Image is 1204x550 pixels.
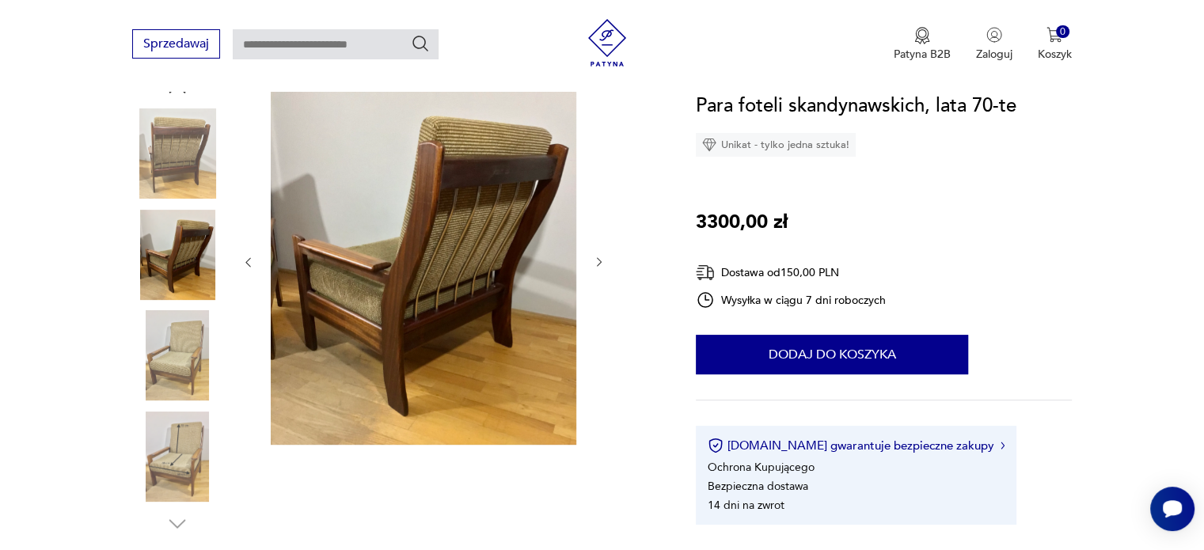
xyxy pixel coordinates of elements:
button: Sprzedawaj [132,29,220,59]
img: Zdjęcie produktu Para foteli skandynawskich, lata 70-te [132,108,222,199]
button: Szukaj [411,34,430,53]
a: Ikona medaluPatyna B2B [894,27,951,62]
p: Zaloguj [976,47,1012,62]
div: Unikat - tylko jedna sztuka! [696,133,856,157]
p: Patyna B2B [894,47,951,62]
div: Dostawa od 150,00 PLN [696,263,886,283]
img: Ikona koszyka [1046,27,1062,43]
img: Ikona strzałki w prawo [1001,442,1005,449]
button: 0Koszyk [1038,27,1072,62]
p: 3300,00 zł [696,207,788,237]
button: Zaloguj [976,27,1012,62]
img: Ikona dostawy [696,263,715,283]
a: Sprzedawaj [132,40,220,51]
img: Ikona medalu [914,27,930,44]
img: Ikona diamentu [702,138,716,152]
button: Patyna B2B [894,27,951,62]
li: Ochrona Kupującego [708,460,815,475]
div: Wysyłka w ciągu 7 dni roboczych [696,290,886,309]
h1: Para foteli skandynawskich, lata 70-te [696,91,1016,121]
img: Zdjęcie produktu Para foteli skandynawskich, lata 70-te [132,310,222,400]
img: Zdjęcie produktu Para foteli skandynawskich, lata 70-te [132,210,222,300]
p: Koszyk [1038,47,1072,62]
div: 0 [1056,25,1069,39]
li: 14 dni na zwrot [708,498,784,513]
li: Bezpieczna dostawa [708,479,808,494]
img: Patyna - sklep z meblami i dekoracjami vintage [583,19,631,66]
img: Ikonka użytkownika [986,27,1002,43]
button: Dodaj do koszyka [696,335,968,374]
button: [DOMAIN_NAME] gwarantuje bezpieczne zakupy [708,438,1005,453]
iframe: Smartsupp widget button [1150,487,1195,531]
img: Zdjęcie produktu Para foteli skandynawskich, lata 70-te [271,77,576,445]
img: Zdjęcie produktu Para foteli skandynawskich, lata 70-te [132,412,222,502]
img: Ikona certyfikatu [708,438,724,453]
